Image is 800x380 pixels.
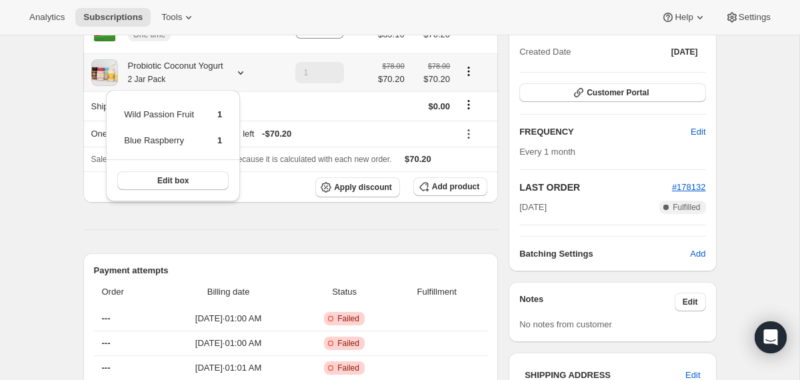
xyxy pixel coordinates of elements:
[519,45,571,59] span: Created Date
[162,361,295,375] span: [DATE] · 01:01 AM
[94,277,159,307] th: Order
[673,202,700,213] span: Fulfilled
[458,97,479,112] button: Shipping actions
[428,62,450,70] small: $78.00
[123,107,195,132] td: Wild Passion Fruit
[162,285,295,299] span: Billing date
[519,181,672,194] h2: LAST ORDER
[432,181,479,192] span: Add product
[315,177,400,197] button: Apply discount
[91,155,392,164] span: Sales tax (if applicable) is not displayed because it is calculated with each new order.
[118,59,223,86] div: Probiotic Coconut Yogurt
[337,363,359,373] span: Failed
[429,101,451,111] span: $0.00
[519,83,705,102] button: Customer Portal
[519,293,675,311] h3: Notes
[94,264,488,277] h2: Payment attempts
[157,175,189,186] span: Edit box
[21,8,73,27] button: Analytics
[690,247,705,261] span: Add
[162,312,295,325] span: [DATE] · 01:00 AM
[153,8,203,27] button: Tools
[519,201,547,214] span: [DATE]
[75,8,151,27] button: Subscriptions
[117,171,229,190] button: Edit box
[519,125,691,139] h2: FREQUENCY
[83,12,143,23] span: Subscriptions
[91,127,451,141] div: One time discount ($70.20) - 1 instance left
[682,243,713,265] button: Add
[102,313,111,323] span: ---
[519,319,612,329] span: No notes from customer
[91,59,118,86] img: product img
[162,337,295,350] span: [DATE] · 01:00 AM
[675,293,706,311] button: Edit
[217,135,222,145] span: 1
[683,297,698,307] span: Edit
[337,313,359,324] span: Failed
[675,12,693,23] span: Help
[128,75,166,84] small: 2 Jar Pack
[717,8,779,27] button: Settings
[519,147,575,157] span: Every 1 month
[334,182,392,193] span: Apply discount
[217,109,222,119] span: 1
[672,181,706,194] button: #178132
[683,121,713,143] button: Edit
[123,133,195,158] td: Blue Raspberry
[405,154,431,164] span: $70.20
[378,73,405,86] span: $70.20
[413,73,450,86] span: $70.20
[587,87,649,98] span: Customer Portal
[161,12,182,23] span: Tools
[29,12,65,23] span: Analytics
[671,47,698,57] span: [DATE]
[262,127,291,141] span: - $70.20
[83,91,274,121] th: Shipping
[739,12,771,23] span: Settings
[102,363,111,373] span: ---
[413,177,487,196] button: Add product
[519,247,690,261] h6: Batching Settings
[102,338,111,348] span: ---
[653,8,714,27] button: Help
[755,321,787,353] div: Open Intercom Messenger
[337,338,359,349] span: Failed
[383,62,405,70] small: $78.00
[303,285,386,299] span: Status
[672,182,706,192] a: #178132
[691,125,705,139] span: Edit
[458,64,479,79] button: Product actions
[663,43,706,61] button: [DATE]
[394,285,479,299] span: Fulfillment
